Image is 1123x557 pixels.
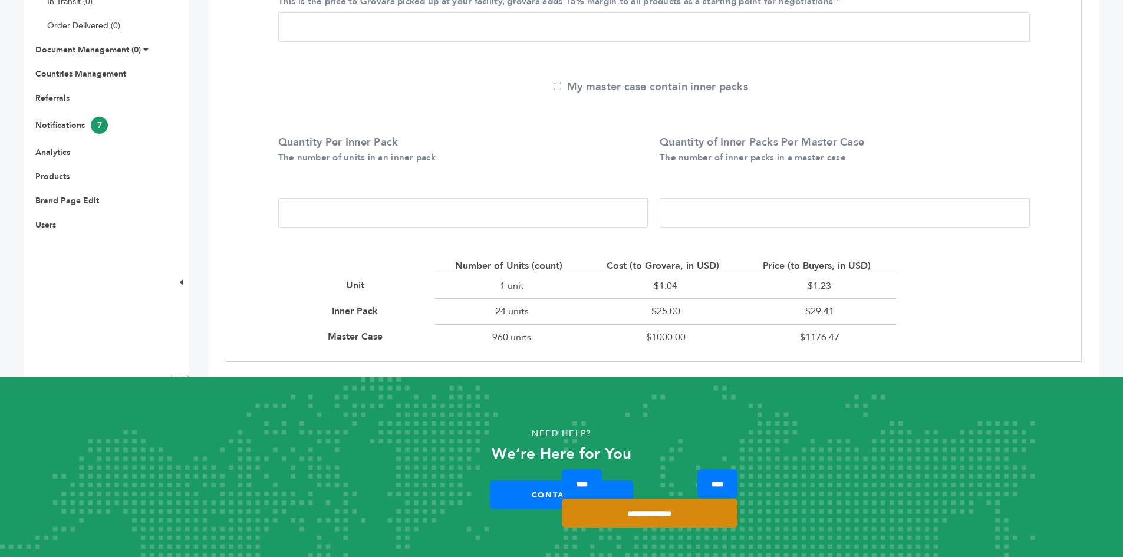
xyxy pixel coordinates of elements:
div: 1 unit [435,273,589,298]
div: Master Case [328,330,388,343]
label: My master case contain inner packs [554,80,748,94]
small: The number of units in an inner pack [278,151,436,163]
div: Price (to Buyers, in USD) [763,259,877,272]
div: $1.04 [589,273,743,298]
a: Countries Management [35,68,126,80]
a: Notifications7 [35,120,108,131]
div: 24 units [435,298,589,324]
label: Quantity of Inner Packs Per Master Case [660,135,1024,164]
div: $29.41 [743,298,897,324]
label: Quantity Per Inner Pack [278,135,643,164]
small: The number of inner packs in a master case [660,151,846,163]
div: $1000.00 [589,324,743,350]
a: Users [35,219,56,230]
span: 7 [91,117,108,134]
div: $1176.47 [743,324,897,350]
a: Products [35,171,70,182]
a: Brand Page Edit [35,195,99,206]
a: Order Delivered (0) [47,20,120,31]
div: Number of Units (count) [455,259,568,272]
div: $25.00 [589,298,743,324]
a: Referrals [35,93,70,104]
div: $1.23 [743,273,897,298]
strong: We’re Here for You [492,443,631,464]
div: Cost (to Grovara, in USD) [607,259,725,272]
div: Inner Pack [332,305,384,318]
input: My master case contain inner packs [554,83,561,90]
a: Contact Us [490,480,633,509]
div: Unit [346,279,370,292]
p: Need Help? [56,425,1067,443]
a: Analytics [35,147,70,158]
div: 960 units [435,324,589,350]
a: Document Management (0) [35,44,141,55]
